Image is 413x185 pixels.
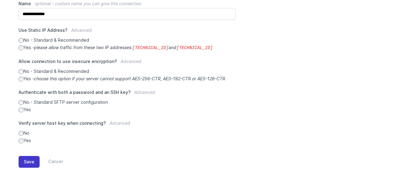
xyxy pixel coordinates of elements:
[110,120,130,126] span: Advanced
[19,137,236,144] label: Yes
[19,120,236,130] label: Verify server host key when connecting?
[19,131,24,136] input: No
[176,45,213,50] code: [TECHNICAL_ID]
[19,89,236,99] label: Authenticate with both a password and an SSH key?
[134,90,155,95] span: Advanced
[19,138,24,143] input: Yes
[19,45,24,50] input: Yes -please allow traffic from these two IP addresses:[TECHNICAL_ID]and[TECHNICAL_ID]
[19,130,236,136] label: No
[19,58,236,68] label: Allow connection to use insecure encryption?
[34,76,225,81] i: choose this option if your server cannot support AES-256-CTR, AES-192-CTR or AES-128-CTR
[19,107,24,112] input: Yes
[19,1,236,7] label: Name
[121,59,141,64] span: Advanced
[382,154,406,178] iframe: Drift Widget Chat Controller
[19,76,236,82] label: Yes -
[19,68,236,74] label: No - Standard & Recommended
[19,69,24,74] input: No - Standard & Recommended
[19,37,236,43] label: No - Standard & Recommended
[19,27,236,37] label: Use Static IP Address?
[132,45,169,50] code: [TECHNICAL_ID]
[35,1,141,6] span: optional - custom name you can give this connection
[71,27,92,33] span: Advanced
[19,44,236,51] label: Yes -
[19,156,40,168] button: Save
[19,100,24,105] input: No - Standard SFTP server configuration
[40,156,63,168] a: Cancel
[34,45,213,50] i: please allow traffic from these two IP addresses: and
[19,99,236,105] label: No - Standard SFTP server configuration
[19,107,236,113] label: Yes
[19,38,24,43] input: No - Standard & Recommended
[19,77,24,82] input: Yes -choose this option if your server cannot support AES-256-CTR, AES-192-CTR or AES-128-CTR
